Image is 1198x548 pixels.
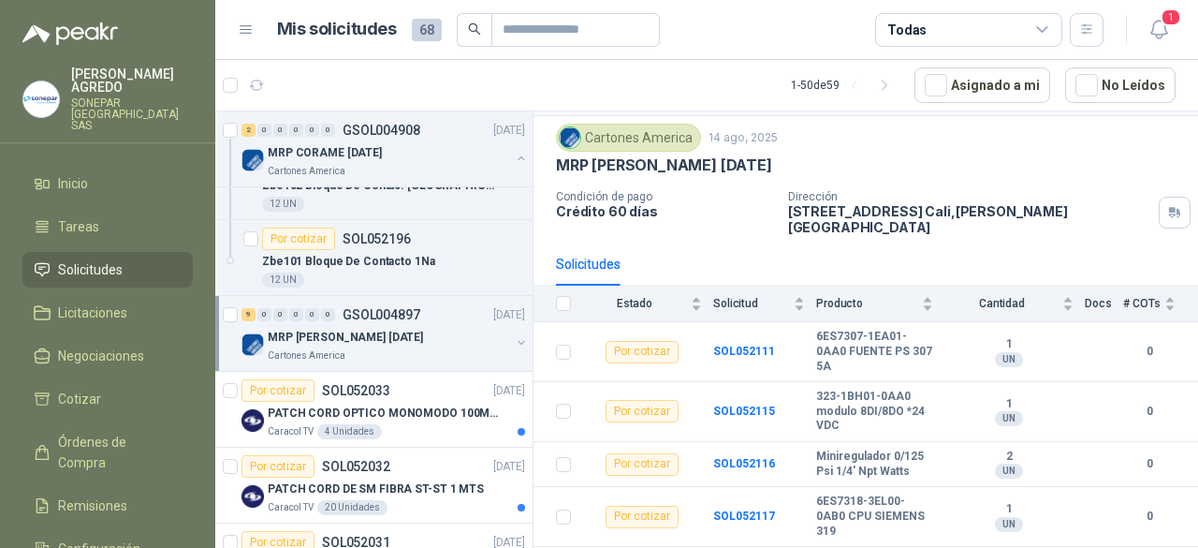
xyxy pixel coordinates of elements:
[560,127,580,148] img: Company Logo
[944,286,1085,322] th: Cantidad
[262,197,304,212] div: 12 UN
[1123,297,1161,310] span: # COTs
[58,346,144,366] span: Negociaciones
[1123,343,1176,361] b: 0
[493,382,525,400] p: [DATE]
[322,460,390,473] p: SOL052032
[22,166,193,201] a: Inicio
[273,308,287,321] div: 0
[322,384,390,397] p: SOL052033
[215,372,533,448] a: Por cotizarSOL052033[DATE] Company LogoPATCH CORD OPTICO MONOMODO 100MTSCaracol TV4 Unidades
[241,304,529,363] a: 9 0 0 0 0 0 GSOL004897[DATE] Company LogoMRP [PERSON_NAME] [DATE]Cartones America
[305,124,319,137] div: 0
[995,517,1023,532] div: UN
[22,295,193,331] a: Licitaciones
[215,448,533,524] a: Por cotizarSOL052032[DATE] Company LogoPATCH CORD DE SM FIBRA ST-ST 1 MTSCaracol TV20 Unidades
[268,164,345,179] p: Cartones America
[493,306,525,324] p: [DATE]
[944,397,1074,412] b: 1
[556,124,701,152] div: Cartones America
[241,455,314,478] div: Por cotizar
[241,308,256,321] div: 9
[268,500,314,515] p: Caracol TV
[816,286,944,322] th: Producto
[321,308,335,321] div: 0
[257,308,271,321] div: 0
[273,124,287,137] div: 0
[1161,8,1181,26] span: 1
[944,502,1074,517] b: 1
[241,119,529,179] a: 2 0 0 0 0 0 GSOL004908[DATE] Company LogoMRP CORAME [DATE]Cartones America
[887,20,927,40] div: Todas
[713,297,790,310] span: Solicitud
[606,453,679,476] div: Por cotizar
[582,286,713,322] th: Estado
[816,495,933,539] b: 6ES7318-3EL00-0AB0 CPU SIEMENS 319
[241,124,256,137] div: 2
[493,122,525,140] p: [DATE]
[709,129,778,147] p: 14 ago, 2025
[305,308,319,321] div: 0
[995,352,1023,367] div: UN
[1123,455,1176,473] b: 0
[58,216,99,237] span: Tareas
[317,424,382,439] div: 4 Unidades
[944,297,1059,310] span: Cantidad
[23,81,59,117] img: Company Logo
[713,405,775,418] a: SOL052115
[268,424,314,439] p: Caracol TV
[468,22,481,36] span: search
[22,424,193,481] a: Órdenes de Compra
[995,464,1023,479] div: UN
[71,67,193,94] p: [PERSON_NAME] AGREDO
[493,458,525,476] p: [DATE]
[713,510,775,523] a: SOL052117
[317,500,387,515] div: 20 Unidades
[58,303,127,323] span: Licitaciones
[1142,13,1176,47] button: 1
[1085,286,1123,322] th: Docs
[1123,508,1176,526] b: 0
[606,400,679,422] div: Por cotizar
[257,124,271,137] div: 0
[1123,286,1198,322] th: # COTs
[412,19,442,41] span: 68
[816,390,933,434] b: 323-1BH01-0AA0 modulo 8DI/8DO *24 VDC
[262,273,304,288] div: 12 UN
[816,330,933,374] b: 6ES7307-1EA01-0AA0 FUENTE PS 307 5A
[995,411,1023,426] div: UN
[268,481,484,498] p: PATCH CORD DE SM FIBRA ST-ST 1 MTS
[58,259,123,280] span: Solicitudes
[606,341,679,363] div: Por cotizar
[58,496,127,516] span: Remisiones
[241,333,264,356] img: Company Logo
[241,409,264,432] img: Company Logo
[268,405,501,422] p: PATCH CORD OPTICO MONOMODO 100MTS
[816,297,918,310] span: Producto
[713,345,775,358] a: SOL052111
[582,297,687,310] span: Estado
[241,379,314,402] div: Por cotizar
[713,457,775,470] a: SOL052116
[58,389,101,409] span: Cotizar
[22,338,193,374] a: Negociaciones
[289,308,303,321] div: 0
[58,432,175,473] span: Órdenes de Compra
[556,156,772,175] p: MRP [PERSON_NAME] [DATE]
[22,209,193,244] a: Tareas
[556,254,621,274] div: Solicitudes
[343,232,411,245] p: SOL052196
[1065,67,1176,103] button: No Leídos
[241,149,264,171] img: Company Logo
[606,506,679,528] div: Por cotizar
[241,485,264,508] img: Company Logo
[1123,403,1176,421] b: 0
[71,97,193,131] p: SONEPAR [GEOGRAPHIC_DATA] SAS
[788,203,1151,235] p: [STREET_ADDRESS] Cali , [PERSON_NAME][GEOGRAPHIC_DATA]
[215,220,533,296] a: Por cotizarSOL052196Zbe101 Bloque De Contacto 1Na12 UN
[914,67,1050,103] button: Asignado a mi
